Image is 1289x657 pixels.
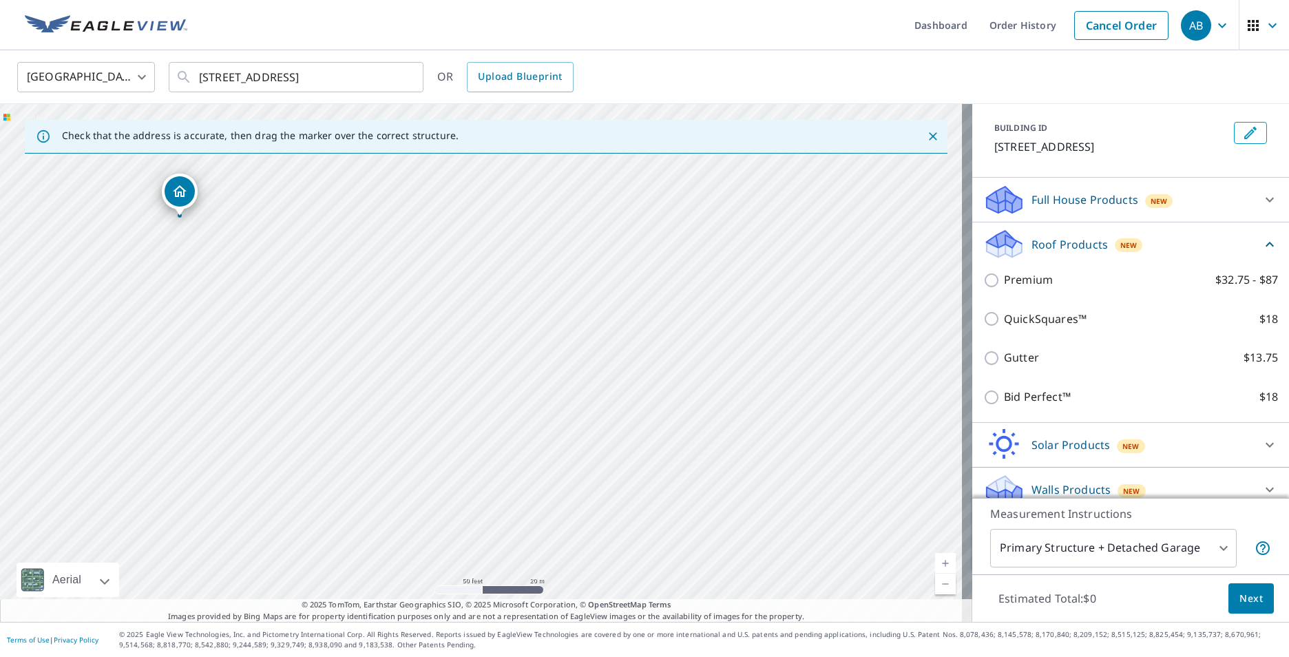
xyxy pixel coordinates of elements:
span: Your report will include the primary structure and a detached garage if one exists. [1255,540,1271,556]
div: OR [437,62,574,92]
p: Estimated Total: $0 [987,583,1107,614]
p: $13.75 [1244,349,1278,366]
p: Solar Products [1031,437,1110,453]
a: Privacy Policy [54,635,98,645]
p: Check that the address is accurate, then drag the marker over the correct structure. [62,129,459,142]
p: Walls Products [1031,481,1111,498]
div: Aerial [48,563,85,597]
p: [STREET_ADDRESS] [994,138,1228,155]
p: $18 [1259,388,1278,406]
span: New [1151,196,1168,207]
a: Terms of Use [7,635,50,645]
p: | [7,636,98,644]
div: Walls ProductsNew [983,473,1278,506]
a: Terms [649,599,671,609]
div: Primary Structure + Detached Garage [990,529,1237,567]
span: New [1122,441,1140,452]
p: Bid Perfect™ [1004,388,1071,406]
img: EV Logo [25,15,187,36]
button: Edit building 1 [1234,122,1267,144]
div: [GEOGRAPHIC_DATA] [17,58,155,96]
p: $18 [1259,311,1278,328]
button: Close [924,127,942,145]
p: Measurement Instructions [990,505,1271,522]
a: Current Level 19, Zoom Out [935,574,956,594]
div: AB [1181,10,1211,41]
span: Next [1239,590,1263,607]
a: Upload Blueprint [467,62,573,92]
p: BUILDING ID [994,122,1047,134]
span: New [1123,486,1140,497]
div: Aerial [17,563,119,597]
a: Cancel Order [1074,11,1169,40]
input: Search by address or latitude-longitude [199,58,395,96]
div: Dropped pin, building 1, Residential property, 2740 Lochbuie Cir Loveland, CO 80538 [162,174,198,216]
div: Roof ProductsNew [983,228,1278,260]
span: Upload Blueprint [478,68,562,85]
span: © 2025 TomTom, Earthstar Geographics SIO, © 2025 Microsoft Corporation, © [302,599,671,611]
span: New [1120,240,1138,251]
p: $32.75 - $87 [1215,271,1278,289]
button: Next [1228,583,1274,614]
a: OpenStreetMap [588,599,646,609]
a: Current Level 19, Zoom In [935,553,956,574]
p: Gutter [1004,349,1039,366]
div: Full House ProductsNew [983,183,1278,216]
div: Solar ProductsNew [983,428,1278,461]
p: Roof Products [1031,236,1108,253]
p: Premium [1004,271,1053,289]
p: QuickSquares™ [1004,311,1087,328]
p: © 2025 Eagle View Technologies, Inc. and Pictometry International Corp. All Rights Reserved. Repo... [119,629,1282,650]
p: Full House Products [1031,191,1138,208]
